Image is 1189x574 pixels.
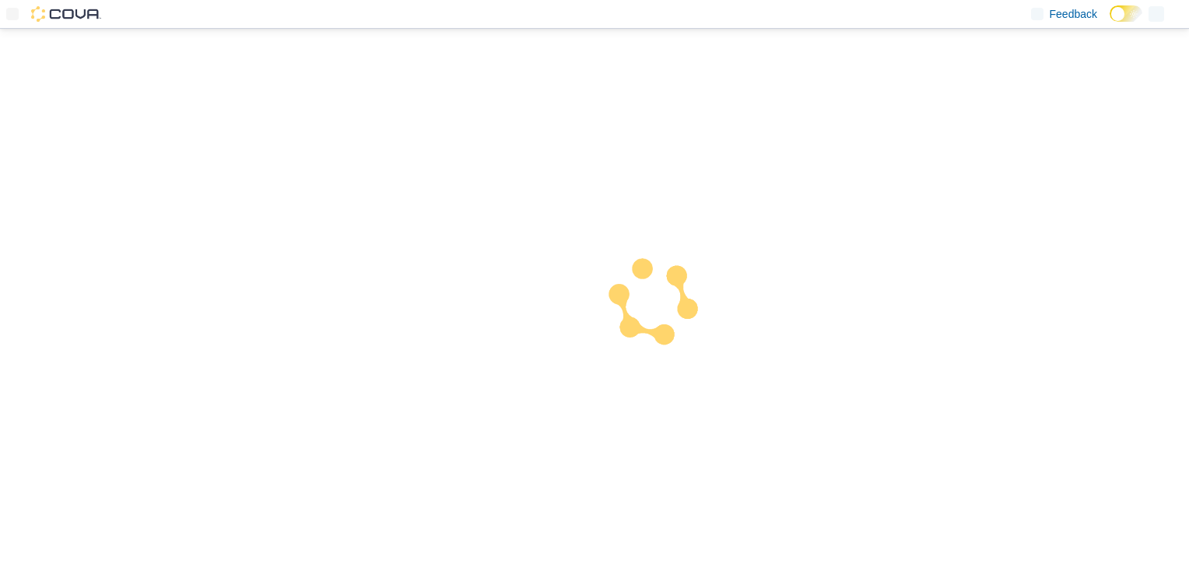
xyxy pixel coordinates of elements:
[1050,6,1097,22] span: Feedback
[594,247,711,363] img: cova-loader
[1110,5,1142,22] input: Dark Mode
[1110,22,1110,23] span: Dark Mode
[31,6,101,22] img: Cova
